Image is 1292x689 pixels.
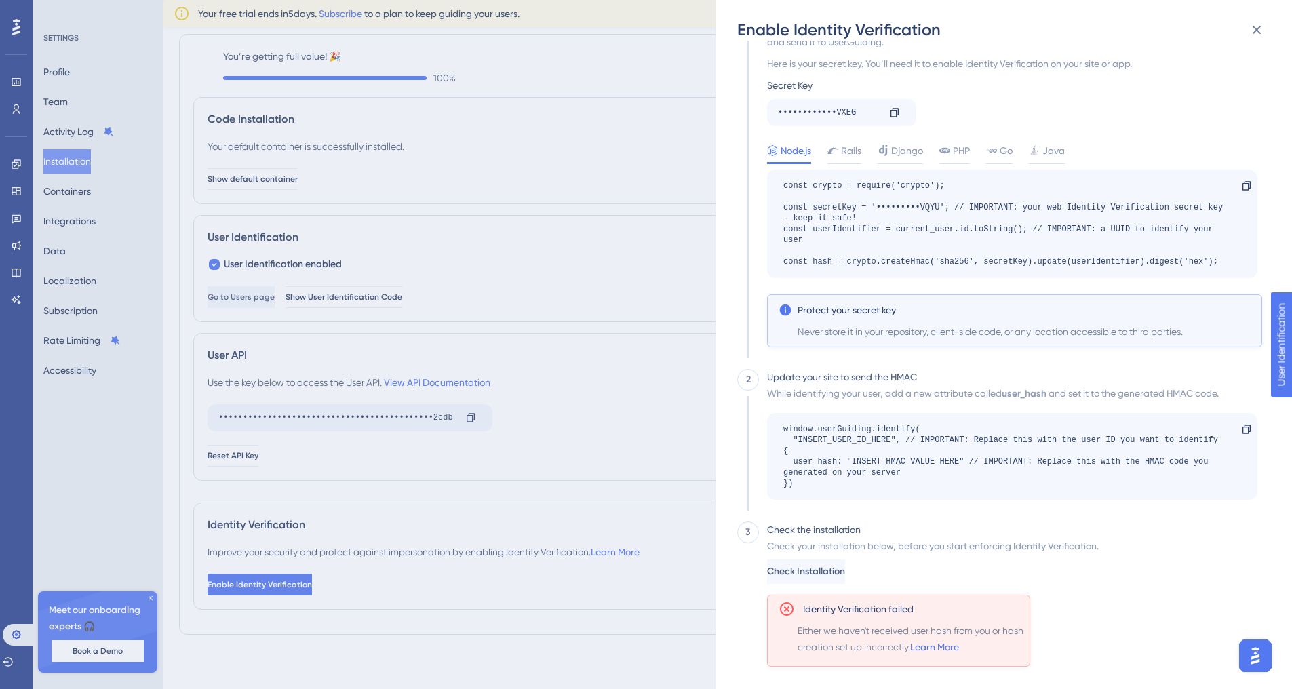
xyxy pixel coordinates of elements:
[841,142,861,159] span: Rails
[767,56,1262,72] div: Here is your secret key. You’ll need it to enable Identity Verification on your site or app.
[767,521,861,538] div: Check the installation
[767,369,917,385] div: Update your site to send the HMAC
[767,538,1099,554] div: Check your installation below, before you start enforcing Identity Verification.
[798,623,1024,655] span: Either we haven't received user hash from you or hash creation set up incorrectly.
[1002,388,1046,399] b: user_hash
[767,385,1257,402] div: While identifying your user, add a new attribute called and set it to the generated HMAC code.
[767,77,1262,94] div: Secret Key
[11,3,94,20] span: User Identification
[953,142,970,159] span: PHP
[767,564,845,580] span: Check Installation
[803,601,914,617] span: Identity Verification failed
[778,102,878,123] div: ••••••••••••VXEG
[1042,142,1065,159] span: Java
[891,142,923,159] span: Django
[737,19,1273,41] div: Enable Identity Verification
[798,323,1251,340] span: Never store it in your repository, client-side code, or any location accessible to third parties.
[798,302,896,318] span: Protect your secret key
[910,642,959,652] a: Learn More
[783,424,1228,489] div: window.userGuiding.identify( "INSERT_USER_ID_HERE", // IMPORTANT: Replace this with the user ID y...
[783,180,1228,267] div: const crypto = require('crypto'); const secretKey = '•••••••••VQYU'; // IMPORTANT: your web Ident...
[781,142,811,159] span: Node.js
[1000,142,1013,159] span: Go
[746,372,751,388] div: 2
[745,524,751,540] div: 3
[767,559,845,584] button: Check Installation
[1235,635,1276,676] iframe: UserGuiding AI Assistant Launcher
